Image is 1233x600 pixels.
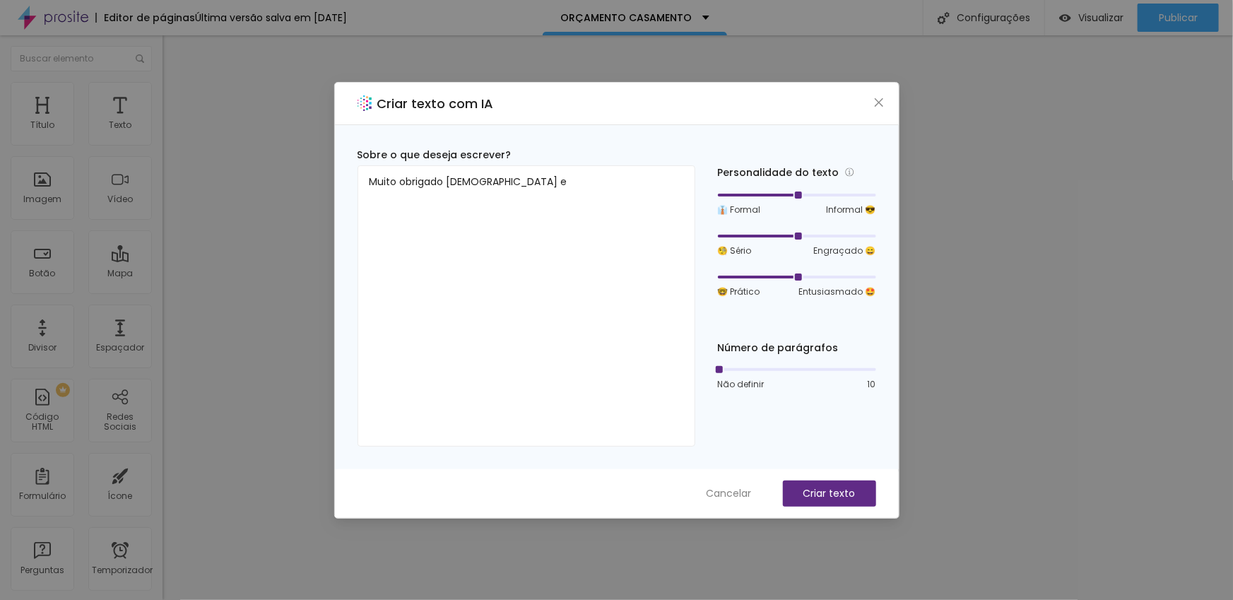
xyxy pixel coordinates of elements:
[873,97,885,108] span: fechar
[868,378,876,390] font: 10
[718,165,839,180] font: Personalidade do texto
[783,481,876,507] button: Criar texto
[707,486,752,500] font: Cancelar
[377,95,494,112] font: Criar texto com IA
[814,245,876,257] font: Engraçado 😄
[799,286,876,298] font: Entusiasmado 🤩
[358,148,512,162] font: Sobre o que deseja escrever?
[358,165,695,447] textarea: Muito obrigado [DEMOGRAPHIC_DATA] e
[827,204,876,216] font: Informal 😎
[803,486,856,500] font: Criar texto
[718,245,752,257] font: 🧐 Sério
[718,378,765,390] font: Não definir
[718,204,761,216] font: 👔 Formal
[718,286,760,298] font: 🤓 Prático
[871,95,886,110] button: Fechar
[692,481,766,507] button: Cancelar
[718,341,839,355] font: Número de parágrafos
